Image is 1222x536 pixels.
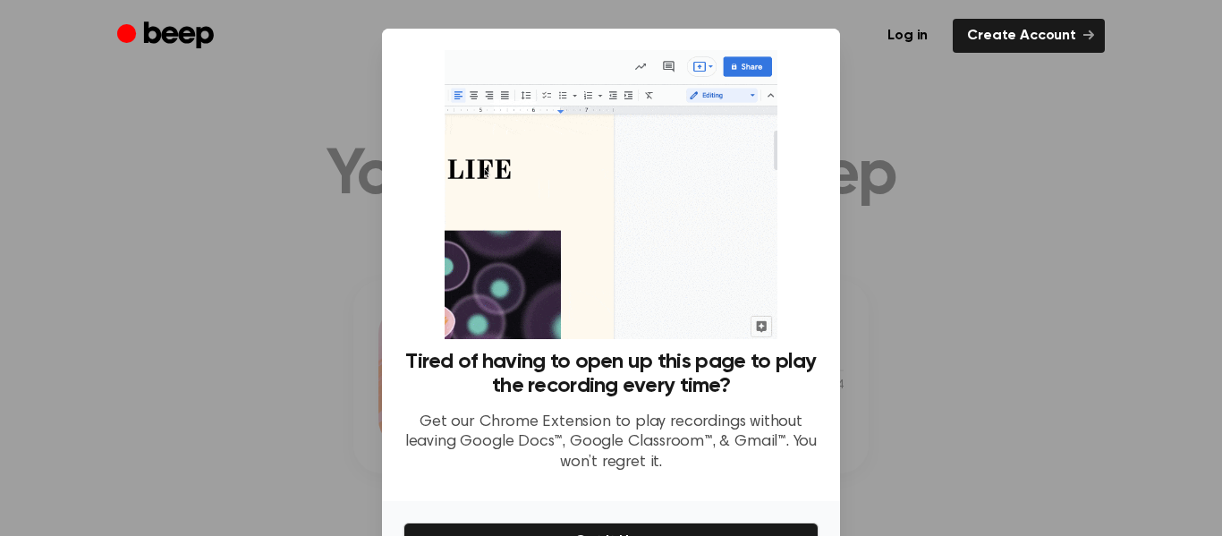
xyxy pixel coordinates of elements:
a: Beep [117,19,218,54]
a: Create Account [953,19,1105,53]
p: Get our Chrome Extension to play recordings without leaving Google Docs™, Google Classroom™, & Gm... [403,413,819,473]
img: Beep extension in action [445,50,776,339]
a: Log in [873,19,942,53]
h3: Tired of having to open up this page to play the recording every time? [403,350,819,398]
